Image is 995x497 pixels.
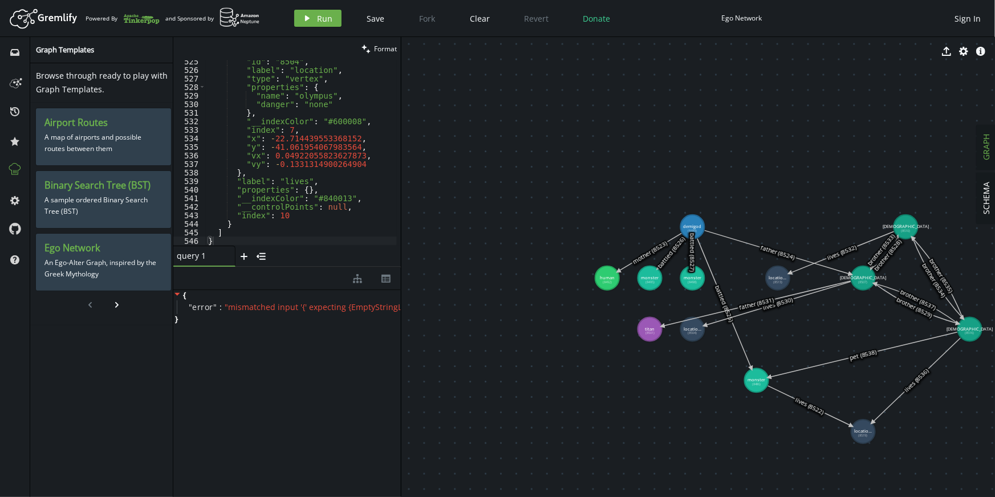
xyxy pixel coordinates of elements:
span: : [220,302,222,312]
div: 531 [173,108,206,117]
button: Format [358,37,401,60]
h3: Binary Search Tree (BST) [44,180,163,192]
tspan: locatio... [854,429,872,434]
tspan: (8501) [645,331,654,336]
tspan: (8486) [752,382,761,387]
span: Clear [470,13,490,24]
span: GRAPH [981,135,992,161]
p: A sample ordered Binary Search Tree (BST) [44,192,163,220]
div: 538 [173,168,206,177]
img: AWS Neptune [220,7,260,27]
span: Sign In [955,13,981,24]
div: 545 [173,228,206,237]
tspan: [DEMOGRAPHIC_DATA] [947,326,993,332]
div: 528 [173,83,206,91]
button: Revert [516,10,558,27]
div: 539 [173,177,206,185]
tspan: (8492) [602,280,611,284]
tspan: (8513) [773,280,782,284]
button: Clear [462,10,499,27]
button: Fork [411,10,445,27]
tspan: titan [645,326,655,332]
div: 527 [173,74,206,83]
text: father (8531) [738,296,775,312]
div: 534 [173,134,206,142]
div: 530 [173,100,206,108]
tspan: (8504) [688,331,697,336]
button: Run [294,10,342,27]
span: Format [375,44,397,54]
text: pet (8538) [848,348,878,362]
div: 526 [173,66,206,74]
div: Ego Network [722,14,762,22]
tspan: locatio... [769,275,786,280]
span: SCHEMA [981,182,992,215]
div: 541 [173,194,206,202]
tspan: demigod [683,223,701,229]
span: { [183,290,186,300]
tspan: (8519) [859,433,868,438]
span: Run [318,13,333,24]
tspan: monster [641,275,659,280]
span: query 1 [177,251,222,261]
span: Fork [420,13,436,24]
span: " [213,302,217,312]
div: Powered By [86,9,160,28]
div: 533 [173,125,206,134]
span: } [173,314,178,324]
tspan: (8489) [688,229,697,233]
span: Donate [583,13,611,24]
h3: Airport Routes [44,117,163,129]
span: " mismatched input '{' expecting {EmptyStringLiteral, 'g'} " [225,302,441,312]
div: 542 [173,202,206,211]
div: 536 [173,151,206,160]
div: and Sponsored by [165,7,260,29]
tspan: (8510) [901,229,910,233]
tspan: [DEMOGRAPHIC_DATA] [883,223,929,229]
div: 537 [173,160,206,168]
tspan: (8507) [859,280,868,284]
div: 544 [173,219,206,228]
div: 532 [173,117,206,125]
tspan: human [599,275,614,280]
p: A map of airports and possible routes between them [44,129,163,157]
div: 540 [173,185,206,194]
h3: Ego Network [44,242,163,254]
div: 529 [173,91,206,100]
button: Donate [575,10,619,27]
div: 525 [173,57,206,66]
span: Browse through ready to play with Graph Templates. [36,70,168,95]
button: Save [359,10,393,27]
div: 546 [173,237,206,245]
tspan: [DEMOGRAPHIC_DATA] [840,275,886,280]
button: Sign In [949,10,986,27]
p: An Ego-Alter Graph, inspired by the Greek Mythology [44,254,163,283]
div: 543 [173,211,206,219]
span: Graph Templates [36,44,94,55]
tspan: (8516) [965,331,974,336]
span: Save [367,13,385,24]
text: battled (8527) [688,233,696,272]
tspan: (8495) [645,280,654,284]
tspan: locatio... [684,326,701,332]
span: " [189,302,193,312]
tspan: (8498) [688,280,697,284]
tspan: monster [748,377,765,383]
span: error [193,302,214,312]
div: 535 [173,142,206,151]
tspan: monster [684,275,701,280]
span: Revert [525,13,549,24]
